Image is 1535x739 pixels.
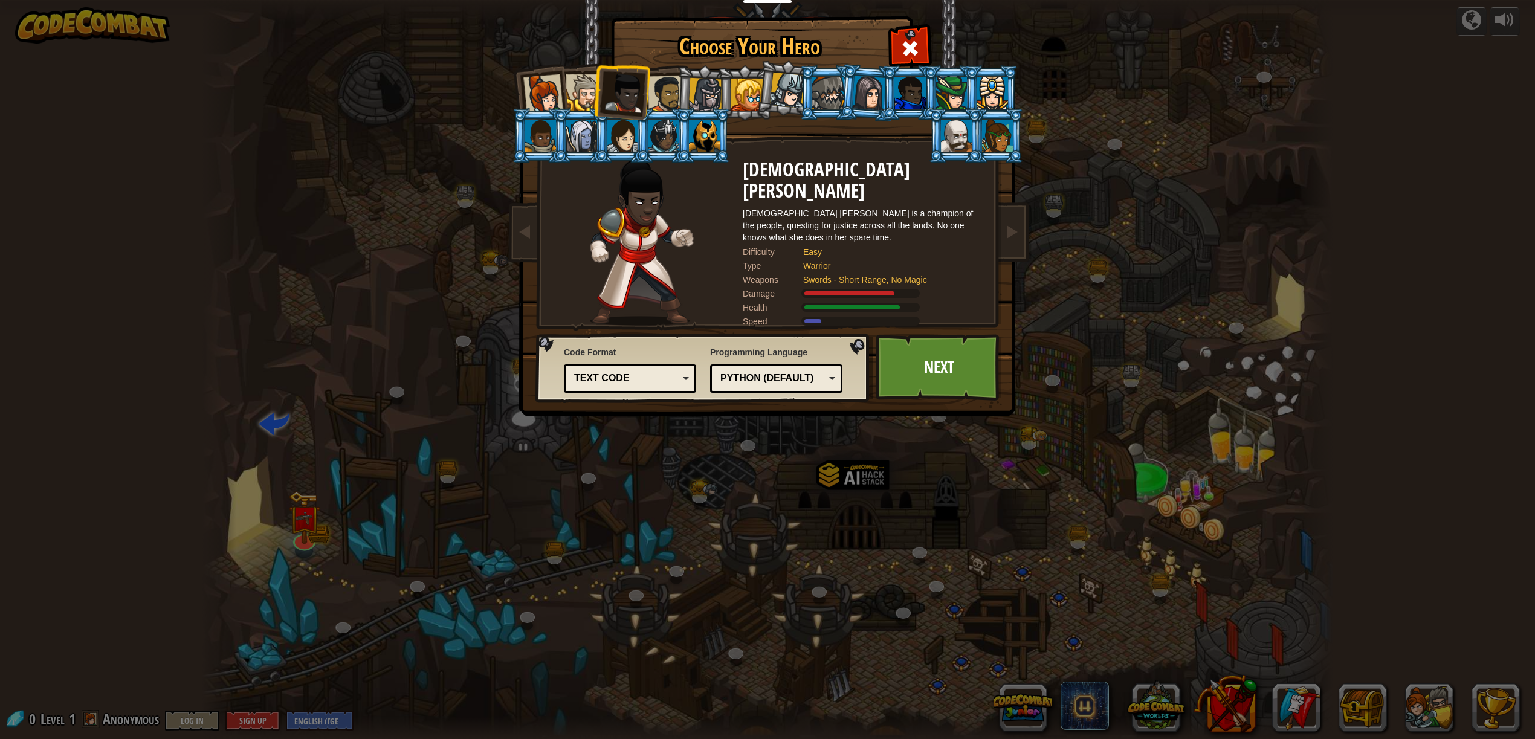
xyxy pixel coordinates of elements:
[928,108,983,163] li: Okar Stompfoot
[803,274,972,286] div: Swords - Short Range, No Magic
[635,108,690,163] li: Usara Master Wizard
[803,246,972,258] div: Easy
[800,65,854,120] li: Senick Steelclaw
[743,288,803,300] div: Damage
[839,63,897,122] li: Omarn Brewstone
[509,63,569,122] li: Captain Anya Weston
[743,274,803,286] div: Weapons
[743,315,984,328] div: Moves at 6 meters per second.
[743,207,984,244] div: [DEMOGRAPHIC_DATA] [PERSON_NAME] is a champion of the people, questing for justice across all the...
[592,61,651,120] li: Lady Ida Justheart
[720,372,825,386] div: Python (Default)
[594,108,648,163] li: Illia Shieldsmith
[964,65,1018,120] li: Pender Spellbane
[676,108,731,163] li: Ritic the Cold
[743,160,984,201] h2: [DEMOGRAPHIC_DATA] [PERSON_NAME]
[969,108,1024,163] li: Zana Woodheart
[564,346,696,358] span: Code Format
[590,160,694,326] img: champion-pose.png
[803,260,972,272] div: Warrior
[675,64,732,122] li: Amara Arrowhead
[743,315,803,328] div: Speed
[553,108,607,163] li: Nalfar Cryptor
[743,246,803,258] div: Difficulty
[635,65,690,121] li: Alejandro the Duelist
[923,65,977,120] li: Naria of the Leaf
[512,108,566,163] li: Arryn Stonewall
[743,288,984,300] div: Deals 120% of listed Warrior weapon damage.
[743,260,803,272] div: Type
[613,34,885,59] h1: Choose Your Hero
[553,63,607,118] li: Sir Tharin Thunderfist
[743,302,803,314] div: Health
[710,346,842,358] span: Programming Language
[876,334,1002,401] a: Next
[717,65,772,120] li: Miss Hushbaum
[574,372,679,386] div: Text code
[882,65,936,120] li: Gordon the Stalwart
[535,334,873,403] img: language-selector-background.png
[743,302,984,314] div: Gains 140% of listed Warrior armor health.
[755,58,815,118] li: Hattori Hanzō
